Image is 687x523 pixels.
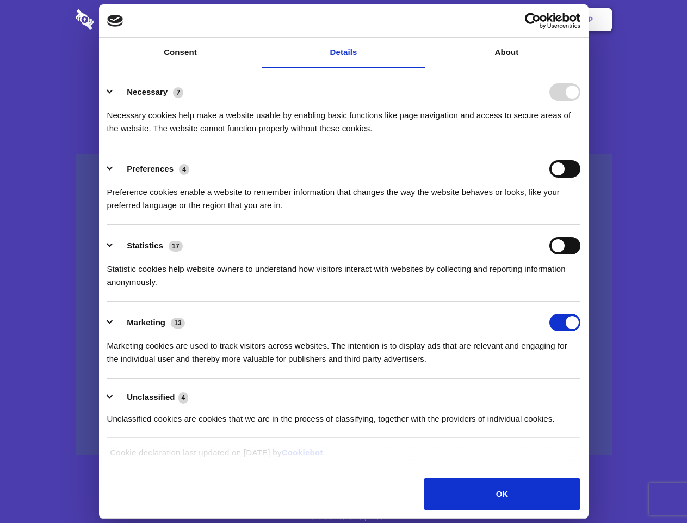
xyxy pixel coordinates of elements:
div: Preference cookies enable a website to remember information that changes the way the website beha... [107,178,580,212]
a: Contact [441,3,491,37]
button: Necessary (7) [107,83,190,101]
a: Login [493,3,541,37]
div: Necessary cookies help make a website usable by enabling basic functions like page navigation and... [107,101,580,135]
label: Marketing [127,318,165,327]
button: OK [424,478,580,510]
div: Cookie declaration last updated on [DATE] by [102,446,585,467]
a: Consent [99,38,262,68]
div: Unclassified cookies are cookies that we are in the process of classifying, together with the pro... [107,404,580,425]
label: Necessary [127,87,168,96]
a: Usercentrics Cookiebot - opens in a new window [485,13,580,29]
button: Marketing (13) [107,314,192,331]
span: 4 [178,392,189,403]
img: logo [107,15,123,27]
img: logo-wordmark-white-trans-d4663122ce5f474addd5e946df7df03e33cb6a1c49d2221995e7729f52c070b2.svg [76,9,169,30]
div: Marketing cookies are used to track visitors across websites. The intention is to display ads tha... [107,331,580,366]
a: About [425,38,589,68]
span: 13 [171,318,185,329]
span: 17 [169,241,183,252]
a: Cookiebot [282,448,323,457]
span: 4 [179,164,189,175]
button: Unclassified (4) [107,391,195,404]
label: Preferences [127,164,174,173]
button: Statistics (17) [107,237,190,254]
h1: Eliminate Slack Data Loss. [76,49,612,88]
a: Details [262,38,425,68]
label: Statistics [127,241,163,250]
h4: Auto-redaction of sensitive data, encrypted data sharing and self-destructing private chats. Shar... [76,99,612,135]
a: Pricing [319,3,367,37]
iframe: Drift Widget Chat Controller [633,469,674,510]
button: Preferences (4) [107,160,196,178]
span: 7 [173,87,183,98]
div: Statistic cookies help website owners to understand how visitors interact with websites by collec... [107,254,580,289]
a: Wistia video thumbnail [76,154,612,456]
